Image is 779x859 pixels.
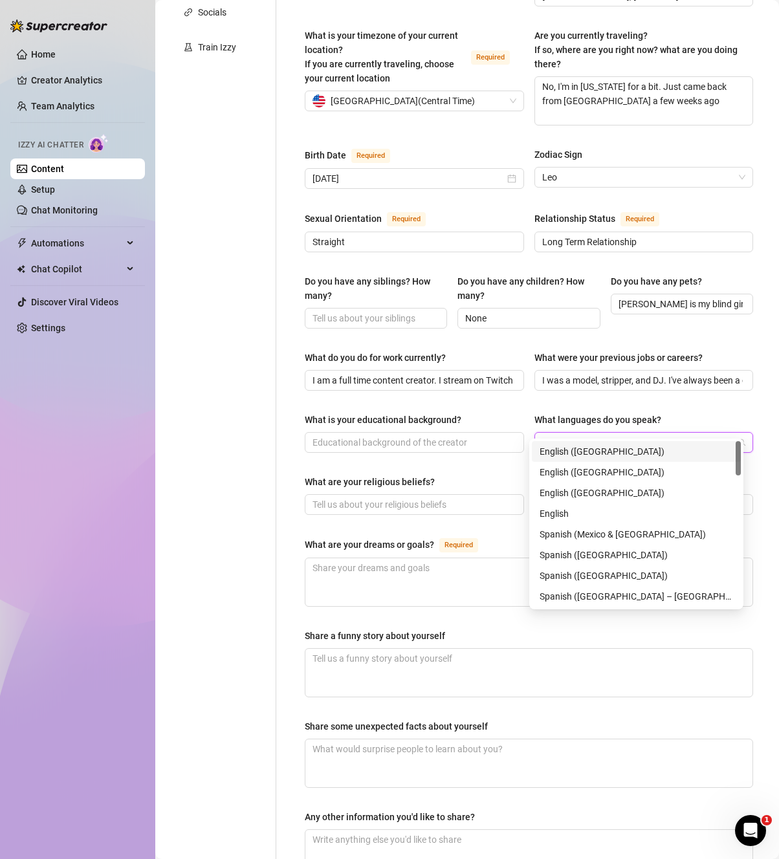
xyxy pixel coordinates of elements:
div: English ([GEOGRAPHIC_DATA]) [540,465,733,479]
div: What were your previous jobs or careers? [534,351,703,365]
div: English (US) [532,441,741,462]
span: Chat Copilot [31,259,123,279]
div: Spanish ([GEOGRAPHIC_DATA]) [540,569,733,583]
span: Are you currently traveling? If so, where are you right now? what are you doing there? [534,30,738,69]
div: English (Australia) [532,483,741,503]
div: Share some unexpected facts about yourself [305,719,488,734]
div: Spanish (Mexico & [GEOGRAPHIC_DATA]) [540,527,733,541]
a: Discover Viral Videos [31,297,118,307]
div: Spanish (South America – North) [532,586,741,607]
span: Izzy AI Chatter [18,139,83,151]
img: us [313,94,325,107]
div: Relationship Status [534,212,615,226]
img: Chat Copilot [17,265,25,274]
div: Train Izzy [198,40,236,54]
span: 1 [762,815,772,825]
input: What do you do for work currently? [313,373,514,387]
span: experiment [184,43,193,52]
label: Zodiac Sign [534,147,591,162]
div: Spanish ([GEOGRAPHIC_DATA] – [GEOGRAPHIC_DATA]) [540,589,733,603]
label: Share some unexpected facts about yourself [305,719,497,734]
span: [GEOGRAPHIC_DATA] ( Central Time ) [331,91,475,111]
textarea: No, I'm in [US_STATE] for a bit. Just came back from [GEOGRAPHIC_DATA] a few weeks ago [535,77,753,125]
div: What are your religious beliefs? [305,475,435,489]
input: Do you have any siblings? How many? [313,311,437,325]
textarea: Share a funny story about yourself [305,649,752,697]
span: link [184,8,193,17]
label: Relationship Status [534,211,674,226]
img: AI Chatter [89,134,109,153]
label: What do you do for work currently? [305,351,455,365]
a: Team Analytics [31,101,94,111]
input: Birth Date [313,171,505,186]
iframe: Intercom live chat [735,815,766,846]
div: Do you have any children? How many? [457,274,591,303]
div: What languages do you speak? [534,413,661,427]
label: Any other information you'd like to share? [305,810,484,824]
div: Spanish (Spain) [532,565,741,586]
input: Sexual Orientation [313,235,514,249]
input: What is your educational background? [313,435,514,450]
label: What is your educational background? [305,413,470,427]
div: Sexual Orientation [305,212,382,226]
div: Birth Date [305,148,346,162]
div: English [532,503,741,524]
textarea: What are your dreams or goals? [305,558,752,606]
span: What is your timezone of your current location? If you are currently traveling, choose your curre... [305,30,458,83]
label: Do you have any pets? [611,274,711,288]
span: Automations [31,233,123,254]
div: Zodiac Sign [534,147,582,162]
input: What were your previous jobs or careers? [542,373,743,387]
label: What are your religious beliefs? [305,475,444,489]
label: Do you have any children? How many? [457,274,600,303]
span: Required [471,50,510,65]
label: Birth Date [305,147,404,163]
div: English ([GEOGRAPHIC_DATA]) [540,486,733,500]
label: What are your dreams or goals? [305,537,492,552]
div: Do you have any siblings? How many? [305,274,438,303]
input: What are your religious beliefs? [313,497,514,512]
div: What are your dreams or goals? [305,538,434,552]
span: Required [439,538,478,552]
div: Spanish (Mexico & Central America) [532,524,741,545]
div: What is your educational background? [305,413,461,427]
div: Any other information you'd like to share? [305,810,475,824]
a: Creator Analytics [31,70,135,91]
div: English ([GEOGRAPHIC_DATA]) [540,444,733,459]
span: Required [620,212,659,226]
input: Do you have any pets? [619,297,743,311]
textarea: Share some unexpected facts about yourself [305,739,752,787]
div: English [540,506,733,521]
label: What languages do you speak? [534,413,670,427]
div: Share a funny story about yourself [305,629,445,643]
label: What were your previous jobs or careers? [534,351,712,365]
a: Setup [31,184,55,195]
a: Home [31,49,56,60]
input: Relationship Status [542,235,743,249]
span: Required [351,149,390,163]
div: English (UK) [532,462,741,483]
a: Settings [31,323,65,333]
div: Spanish (United States) [532,545,741,565]
label: Sexual Orientation [305,211,440,226]
div: Socials [198,5,226,19]
span: Leo [542,168,746,187]
input: What languages do you speak? [542,435,545,450]
span: thunderbolt [17,238,27,248]
div: Do you have any pets? [611,274,702,288]
a: Chat Monitoring [31,205,98,215]
input: Do you have any children? How many? [465,311,589,325]
a: Content [31,164,64,174]
div: Spanish ([GEOGRAPHIC_DATA]) [540,548,733,562]
label: Share a funny story about yourself [305,629,454,643]
label: Do you have any siblings? How many? [305,274,447,303]
span: Required [387,212,426,226]
img: logo-BBDzfeDw.svg [10,19,107,32]
div: What do you do for work currently? [305,351,446,365]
